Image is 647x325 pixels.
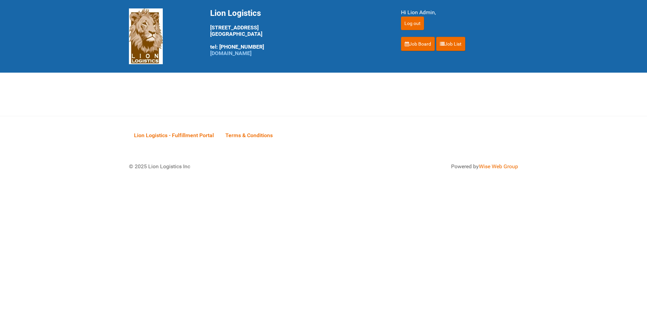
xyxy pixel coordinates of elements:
[210,8,261,18] span: Lion Logistics
[332,162,518,171] div: Powered by
[124,157,320,176] div: © 2025 Lion Logistics Inc
[210,50,251,56] a: [DOMAIN_NAME]
[210,8,384,56] div: [STREET_ADDRESS] [GEOGRAPHIC_DATA] tel: [PHONE_NUMBER]
[129,125,219,146] a: Lion Logistics - Fulfillment Portal
[225,132,273,139] span: Terms & Conditions
[436,37,465,51] a: Job List
[129,33,163,39] a: Lion Logistics
[401,17,424,30] input: Log out
[220,125,278,146] a: Terms & Conditions
[129,8,163,64] img: Lion Logistics
[479,163,518,170] a: Wise Web Group
[401,8,518,17] div: Hi Lion Admin,
[134,132,214,139] span: Lion Logistics - Fulfillment Portal
[401,37,435,51] a: Job Board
